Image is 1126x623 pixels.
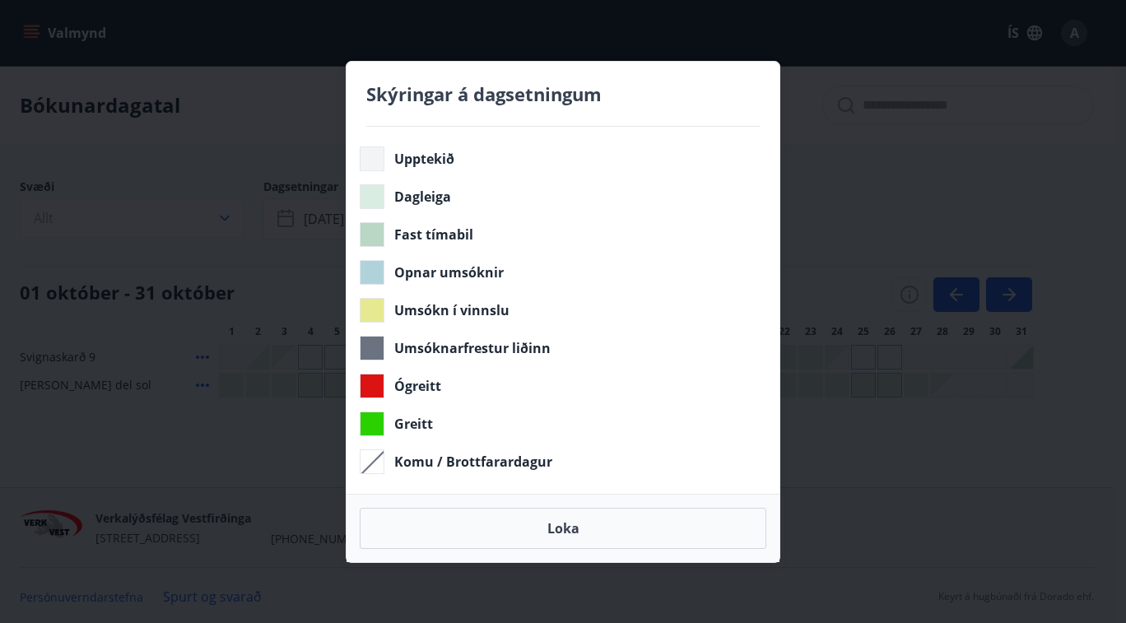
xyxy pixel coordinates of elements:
[360,508,766,549] button: Loka
[394,225,473,244] span: Fast tímabil
[394,150,454,168] span: Upptekið
[394,415,433,433] span: Greitt
[394,263,504,281] span: Opnar umsóknir
[394,453,552,471] span: Komu / Brottfarardagur
[366,81,760,106] h4: Skýringar á dagsetningum
[394,377,441,395] span: Ógreitt
[394,301,509,319] span: Umsókn í vinnslu
[394,339,551,357] span: Umsóknarfrestur liðinn
[394,188,451,206] span: Dagleiga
